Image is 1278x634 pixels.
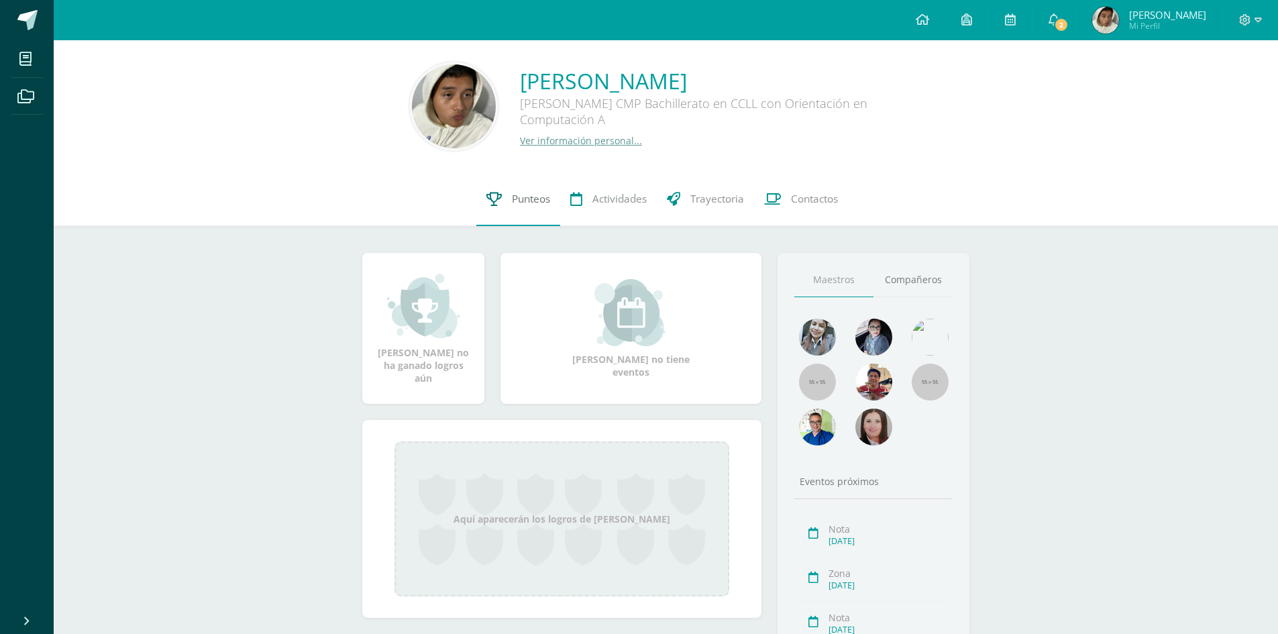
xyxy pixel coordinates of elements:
a: Actividades [560,172,657,226]
a: Ver información personal... [520,134,642,147]
div: [PERSON_NAME] no ha ganado logros aún [376,272,471,384]
div: [PERSON_NAME] CMP Bachillerato en CCLL con Orientación en Computación A [520,95,922,134]
img: 11152eb22ca3048aebc25a5ecf6973a7.png [855,364,892,401]
div: Aquí aparecerán los logros de [PERSON_NAME] [394,441,729,596]
a: Trayectoria [657,172,754,226]
span: [PERSON_NAME] [1129,8,1206,21]
span: 2 [1054,17,1069,32]
div: Eventos próximos [794,475,953,488]
img: 10741f48bcca31577cbcd80b61dad2f3.png [799,409,836,445]
span: Mi Perfil [1129,20,1206,32]
span: Contactos [791,192,838,206]
img: 460ad724f4492691faf8158bdfd8e898.png [412,64,496,148]
img: 4dfe3dea92f6d6ca13907aa9b8b83246.png [1092,7,1119,34]
div: Nota [829,523,949,535]
span: Punteos [512,192,550,206]
div: Zona [829,567,949,580]
a: [PERSON_NAME] [520,66,922,95]
a: Compañeros [873,263,953,297]
span: Trayectoria [690,192,744,206]
a: Contactos [754,172,848,226]
img: 67c3d6f6ad1c930a517675cdc903f95f.png [855,409,892,445]
img: event_small.png [594,279,668,346]
img: c25c8a4a46aeab7e345bf0f34826bacf.png [912,319,949,356]
img: 55x55 [799,364,836,401]
a: Punteos [476,172,560,226]
span: Actividades [592,192,647,206]
div: [DATE] [829,580,949,591]
div: [DATE] [829,535,949,547]
a: Maestros [794,263,873,297]
img: achievement_small.png [387,272,460,339]
img: b8baad08a0802a54ee139394226d2cf3.png [855,319,892,356]
img: 55x55 [912,364,949,401]
div: Nota [829,611,949,624]
div: [PERSON_NAME] no tiene eventos [564,279,698,378]
img: 45bd7986b8947ad7e5894cbc9b781108.png [799,319,836,356]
